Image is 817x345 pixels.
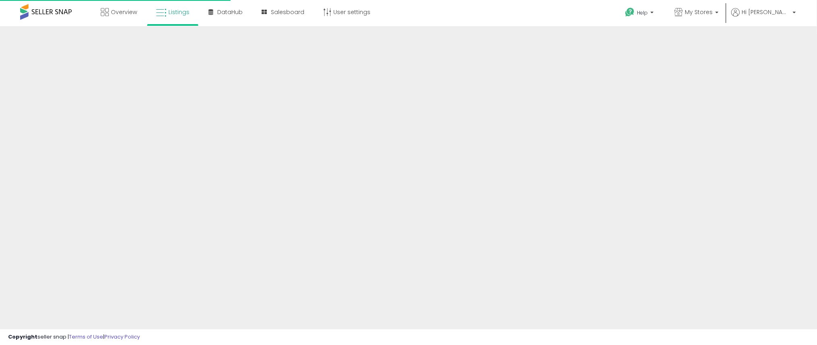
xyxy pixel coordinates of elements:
[8,333,140,341] div: seller snap | |
[111,8,137,16] span: Overview
[732,8,796,26] a: Hi [PERSON_NAME]
[625,7,635,17] i: Get Help
[271,8,304,16] span: Salesboard
[104,333,140,341] a: Privacy Policy
[69,333,103,341] a: Terms of Use
[685,8,713,16] span: My Stores
[8,333,37,341] strong: Copyright
[742,8,790,16] span: Hi [PERSON_NAME]
[168,8,189,16] span: Listings
[619,1,662,26] a: Help
[217,8,243,16] span: DataHub
[637,9,648,16] span: Help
